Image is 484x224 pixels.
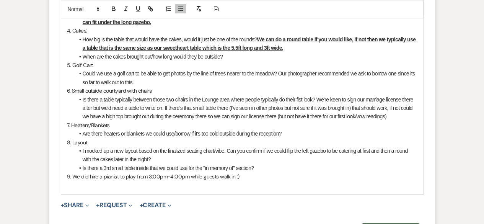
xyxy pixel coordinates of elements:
span: I mocked up a new layout based on the finalized seating chart/vibe. Can you confirm if we could f... [83,148,409,162]
span: Is there a table typically between those two chairs in the Lounge area where people typically do ... [83,96,414,120]
span: 7. Heaters/Blankets [67,122,110,129]
span: 5. Golf Cart [67,62,93,69]
span: 8. Layout [67,139,88,146]
span: 4. Cakes: [67,27,87,34]
span: 9. We did hire a pianist to play from 3:00pm-4:00pm while guests walk in :) [67,173,240,180]
button: Request [96,202,132,208]
span: Is there a 3rd small table inside that we could use for the "in memory of" section? [83,165,254,171]
button: Share [61,202,90,208]
span: Are there heaters or blankets we could use/borrow if it's too cold outside during the reception? [83,131,282,137]
span: Could we use a golf cart to be able to get photos by the line of trees nearer to the meadow? Our ... [83,70,416,85]
span: + [96,202,99,208]
span: 6. Small outside courtyard with chairs [67,87,152,94]
span: + [61,202,64,208]
span: How big is the table that would have the cakes, would it just be one of the rounds? [83,36,257,43]
span: + [139,202,143,208]
button: Create [139,202,171,208]
span: When are the cakes brought out/how long would they be outside? [83,54,223,60]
